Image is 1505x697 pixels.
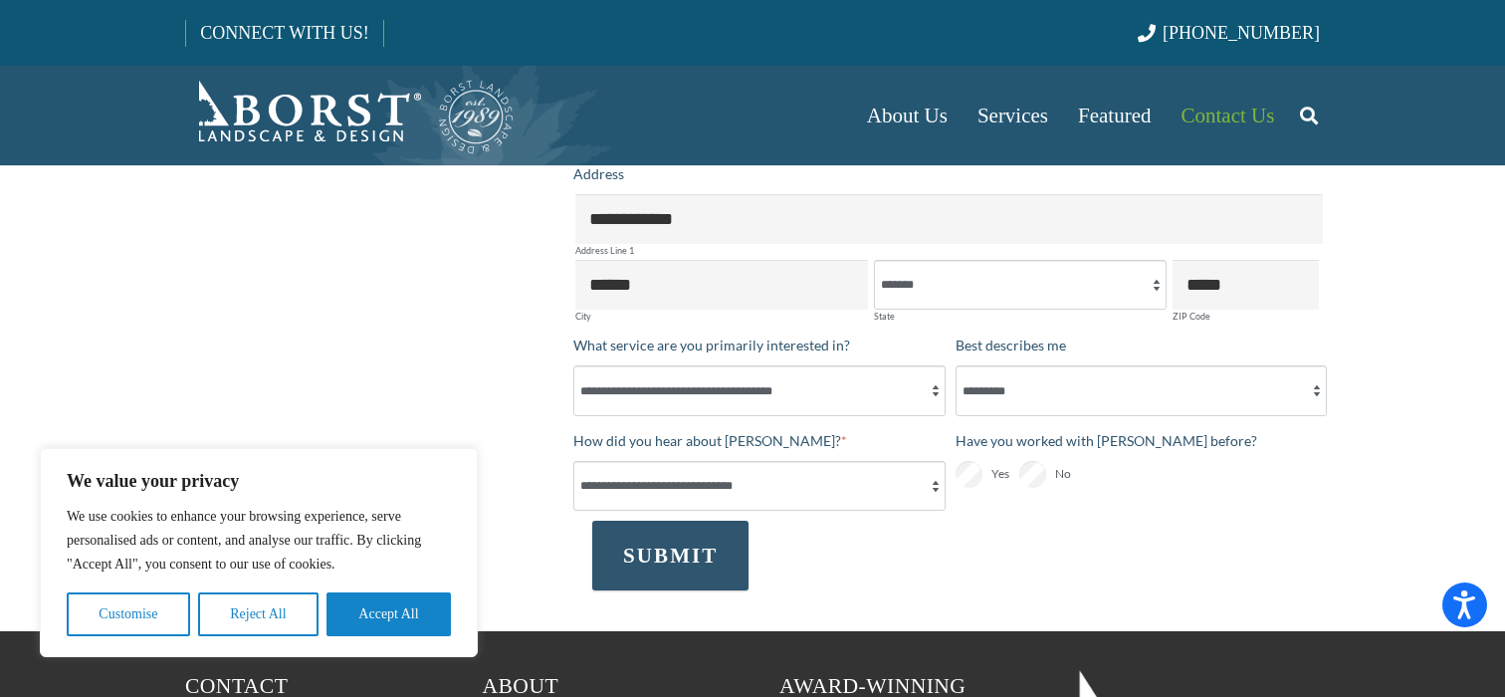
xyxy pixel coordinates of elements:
button: Customise [67,592,190,636]
button: SUBMIT [592,521,749,590]
button: Accept All [326,592,451,636]
span: Yes [991,462,1009,486]
label: ZIP Code [1173,312,1319,321]
span: About Us [867,104,948,127]
p: We use cookies to enhance your browsing experience, serve personalised ads or content, and analys... [67,505,451,577]
select: What service are you primarily interested in? [573,365,946,415]
span: Contact Us [1182,104,1275,127]
input: No [1019,461,1046,488]
p: We value your privacy [67,469,451,493]
span: How did you hear about [PERSON_NAME]? [573,432,841,449]
a: About Us [852,66,963,165]
span: Featured [1078,104,1151,127]
a: [PHONE_NUMBER] [1138,23,1320,43]
label: Address Line 1 [575,246,1323,255]
span: Services [977,104,1048,127]
span: What service are you primarily interested in? [573,337,850,353]
label: State [874,312,1167,321]
a: Borst-Logo [185,76,516,155]
span: Best describes me [956,337,1066,353]
label: City [575,312,868,321]
span: Have you worked with [PERSON_NAME] before? [956,432,1257,449]
a: Services [963,66,1063,165]
a: Featured [1063,66,1166,165]
input: Yes [956,461,982,488]
span: Address [573,165,624,182]
a: Search [1289,91,1329,140]
select: Best describes me [956,365,1328,415]
span: No [1055,462,1071,486]
a: Contact Us [1167,66,1290,165]
a: CONNECT WITH US! [186,9,382,57]
button: Reject All [198,592,319,636]
select: How did you hear about [PERSON_NAME]?* [573,461,946,511]
span: [PHONE_NUMBER] [1163,23,1320,43]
